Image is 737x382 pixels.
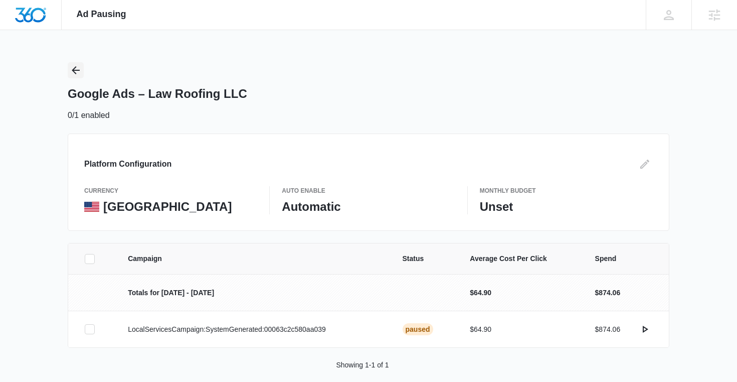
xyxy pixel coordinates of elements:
[128,288,378,298] p: Totals for [DATE] - [DATE]
[595,253,653,264] span: Spend
[403,253,446,264] span: Status
[68,62,84,78] button: Back
[128,324,378,335] p: LocalServicesCampaign:SystemGenerated:00063c2c580aa039
[282,186,455,195] p: Auto Enable
[84,158,171,170] h3: Platform Configuration
[595,324,621,335] p: $874.06
[84,202,99,212] img: United States
[84,186,257,195] p: currency
[480,186,653,195] p: Monthly Budget
[68,86,247,101] h1: Google Ads – Law Roofing LLC
[128,253,378,264] span: Campaign
[336,360,389,370] p: Showing 1-1 of 1
[103,199,232,214] p: [GEOGRAPHIC_DATA]
[470,324,571,335] p: $64.90
[68,109,110,121] p: 0/1 enabled
[470,253,571,264] span: Average Cost Per Click
[470,288,571,298] p: $64.90
[403,323,433,335] div: Paused
[480,199,653,214] p: Unset
[282,199,455,214] p: Automatic
[637,321,653,337] button: actions.activate
[595,288,621,298] p: $874.06
[637,156,653,172] button: Edit
[77,9,126,20] span: Ad Pausing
